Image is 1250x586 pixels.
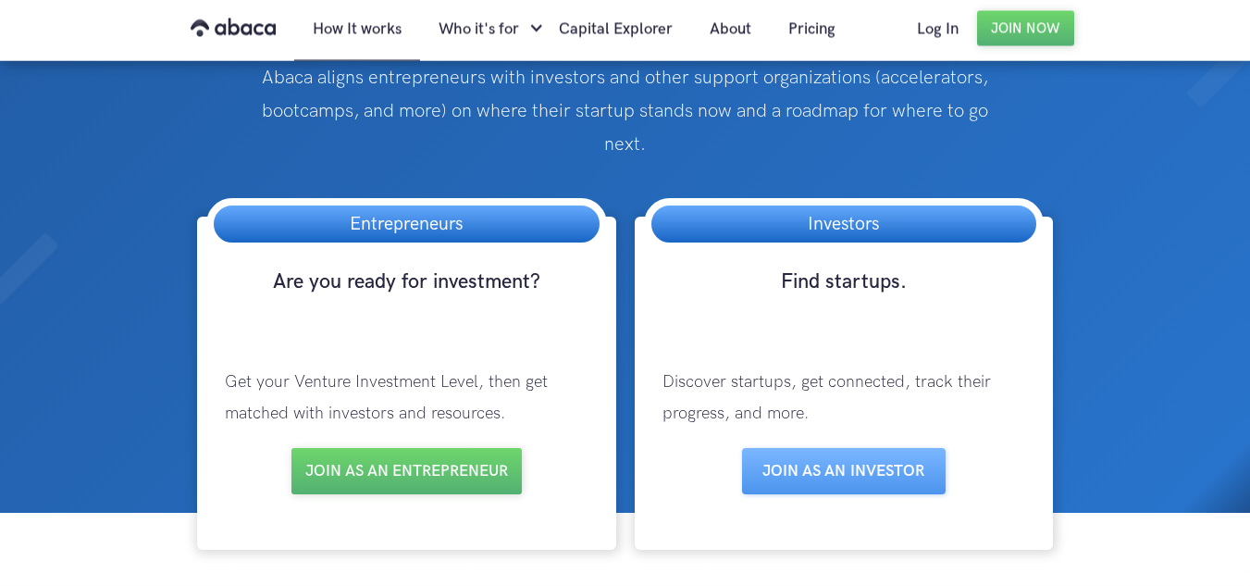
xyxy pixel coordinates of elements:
h3: Find startups. [644,268,1045,330]
p: Get your Venture Investment Level, then get matched with investors and resources. [206,348,607,448]
a: Join as aN INVESTOR [742,448,946,494]
h3: Investors [789,206,897,243]
p: Abaca aligns entrepreneurs with investors and other support organizations (accelerators, bootcamp... [250,61,1000,161]
a: Join as an entrepreneur [291,448,522,494]
h3: Entrepreneurs [331,206,481,243]
a: Join Now [977,10,1074,45]
h3: Are you ready for investment? [206,268,607,330]
p: Discover startups, get connected, track their progress, and more. [644,348,1045,448]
